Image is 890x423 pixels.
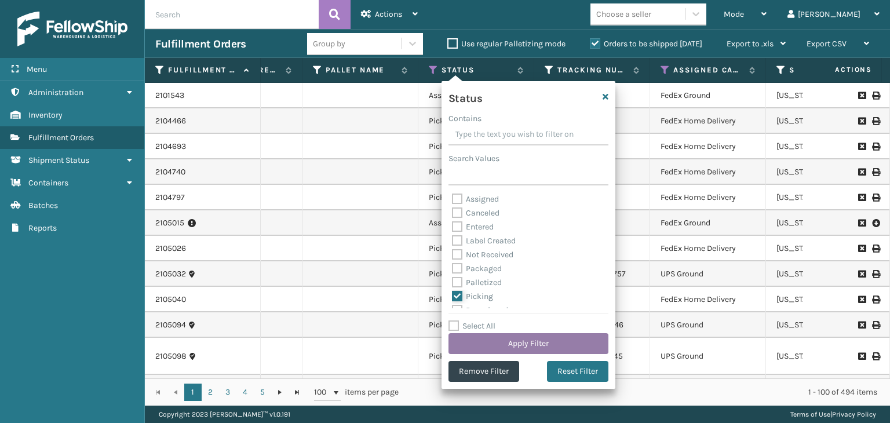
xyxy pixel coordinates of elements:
td: [US_STATE] [766,210,882,236]
a: Privacy Policy [832,410,876,418]
i: Print Label [872,143,879,151]
span: Export CSV [807,39,847,49]
i: Request to Be Cancelled [858,321,865,329]
label: State [789,65,859,75]
td: Assigned [418,210,534,236]
span: Batches [28,200,58,210]
span: Reports [28,223,57,233]
td: [US_STATE] [766,236,882,261]
i: Print Label [872,270,879,278]
td: [US_STATE] [766,159,882,185]
label: Search Values [448,152,499,165]
a: 2104797 [155,192,185,203]
i: Request to Be Cancelled [858,92,865,100]
label: Canceled [452,208,499,218]
div: | [790,406,876,423]
p: Copyright 2023 [PERSON_NAME]™ v 1.0.191 [159,406,290,423]
span: Inventory [28,110,63,120]
i: Request to Be Cancelled [858,117,865,125]
i: Print Label [872,117,879,125]
a: 2105032 [155,268,186,280]
img: logo [17,12,127,46]
label: Tracking Number [557,65,628,75]
div: Choose a seller [596,8,651,20]
i: Print Label [872,296,879,304]
a: 3 [219,384,236,401]
td: [US_STATE] [766,375,882,412]
label: Status [442,65,512,75]
i: Request to Be Cancelled [858,143,865,151]
label: Orders to be shipped [DATE] [590,39,702,49]
td: Picking [418,375,534,412]
td: UPS Ground [650,261,766,287]
a: 2104740 [155,166,185,178]
i: Request to Be Cancelled [858,245,865,253]
td: UPS Ground [650,338,766,375]
span: 100 [314,386,331,398]
td: Picking [418,338,534,375]
a: 4 [236,384,254,401]
label: Picking [452,291,493,301]
i: Request to Be Cancelled [858,270,865,278]
span: items per page [314,384,399,401]
td: FedEx Home Delivery [650,134,766,159]
button: Apply Filter [448,333,608,354]
i: Print Label [872,321,879,329]
td: Picking [418,236,534,261]
label: Label Created [452,236,516,246]
a: 5 [254,384,271,401]
td: [US_STATE] [766,261,882,287]
td: UPS Ground [650,312,766,338]
span: Go to the next page [275,388,284,397]
label: Not Received [452,250,513,260]
td: FedEx Ground [650,83,766,108]
i: Request to Be Cancelled [858,219,865,227]
td: FedEx Ground [650,210,766,236]
i: Request to Be Cancelled [858,194,865,202]
h4: Status [448,88,482,105]
span: Actions [375,9,402,19]
i: Request to Be Cancelled [858,168,865,176]
span: Fulfillment Orders [28,133,94,143]
td: FedEx Home Delivery [650,185,766,210]
i: Print Label [872,194,879,202]
span: Containers [28,178,68,188]
td: Assigned [418,83,534,108]
span: Export to .xls [727,39,774,49]
label: Reassigned [452,305,508,315]
a: 2105094 [155,319,186,331]
label: Packaged [452,264,502,274]
td: Picking [418,261,534,287]
label: Entered [452,222,494,232]
td: FedEx Home Delivery [650,159,766,185]
a: 2 [202,384,219,401]
span: Shipment Status [28,155,89,165]
a: Go to the next page [271,384,289,401]
td: [US_STATE] [766,338,882,375]
a: 2101543 [155,90,184,101]
button: Remove Filter [448,361,519,382]
label: Contains [448,112,482,125]
td: [US_STATE] [766,287,882,312]
label: Assigned Carrier Service [673,65,743,75]
td: [US_STATE] [766,312,882,338]
i: Print Label [872,92,879,100]
label: Palletized [452,278,502,287]
label: Assigned [452,194,499,204]
i: Request to Be Cancelled [858,296,865,304]
a: 2105040 [155,294,186,305]
td: FedEx Home Delivery [650,236,766,261]
td: [US_STATE] [766,134,882,159]
a: 2105098 [155,351,187,362]
span: Actions [798,60,879,79]
a: 2105015 [155,217,184,229]
a: Terms of Use [790,410,830,418]
div: 1 - 100 of 494 items [415,386,877,398]
td: FedEx Home Delivery [650,108,766,134]
td: FedEx Home Delivery [650,287,766,312]
td: Picking [418,287,534,312]
div: Group by [313,38,345,50]
label: Pallet Name [326,65,396,75]
h3: Fulfillment Orders [155,37,246,51]
a: 2104466 [155,115,186,127]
